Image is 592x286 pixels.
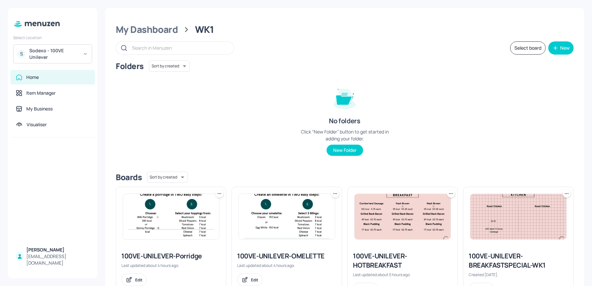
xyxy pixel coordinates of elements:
button: Select board [510,41,546,55]
button: New [548,41,574,55]
div: Sort by created [147,171,188,184]
img: 2025-08-30-1756546222576n0m0l4jn65j.jpeg [470,194,566,239]
img: 2025-08-31-1756633111114t2v3xa7r8v.jpeg [355,194,451,239]
img: 2025-08-31-1756634092218olh890250if.jpeg [123,194,219,239]
div: Last updated about 5 hours ago. [353,272,452,277]
div: WK1 [195,24,214,36]
img: folder-empty [328,81,361,114]
div: Edit [135,277,142,283]
div: 100VE-UNILEVER-Porridge [121,251,221,261]
div: Boards [116,172,142,182]
input: Search in Menuzen [132,43,227,53]
div: No folders [329,116,360,126]
img: 2025-08-31-1756633848799y3e56lu4yeb.jpeg [239,194,335,239]
div: My Business [26,106,53,112]
div: Visualiser [27,121,47,128]
div: New [560,46,570,50]
div: My Dashboard [116,24,178,36]
div: Click “New Folder” button to get started in adding your folder. [295,128,394,142]
div: 100VE-UNILEVER-BREAKFASTSPECIAL-WK1 [469,251,568,270]
div: Home [26,74,39,81]
div: [PERSON_NAME] [26,247,89,253]
div: Created [DATE]. [469,272,568,277]
div: Select Location [13,35,92,40]
div: Last updated about 4 hours ago. [121,263,221,268]
div: Last updated about 4 hours ago. [237,263,336,268]
div: Sort by created [149,60,190,73]
div: Edit [251,277,258,283]
div: 100VE-UNILEVER-HOTBREAKFAST [353,251,452,270]
div: Folders [116,61,144,71]
div: Item Manager [26,90,56,96]
div: Sodexo - 100VE Unilever [29,47,79,60]
button: New Folder [327,145,363,156]
div: S [17,50,25,58]
div: [EMAIL_ADDRESS][DOMAIN_NAME] [26,253,89,266]
div: 100VE-UNILEVER-OMELETTE [237,251,336,261]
